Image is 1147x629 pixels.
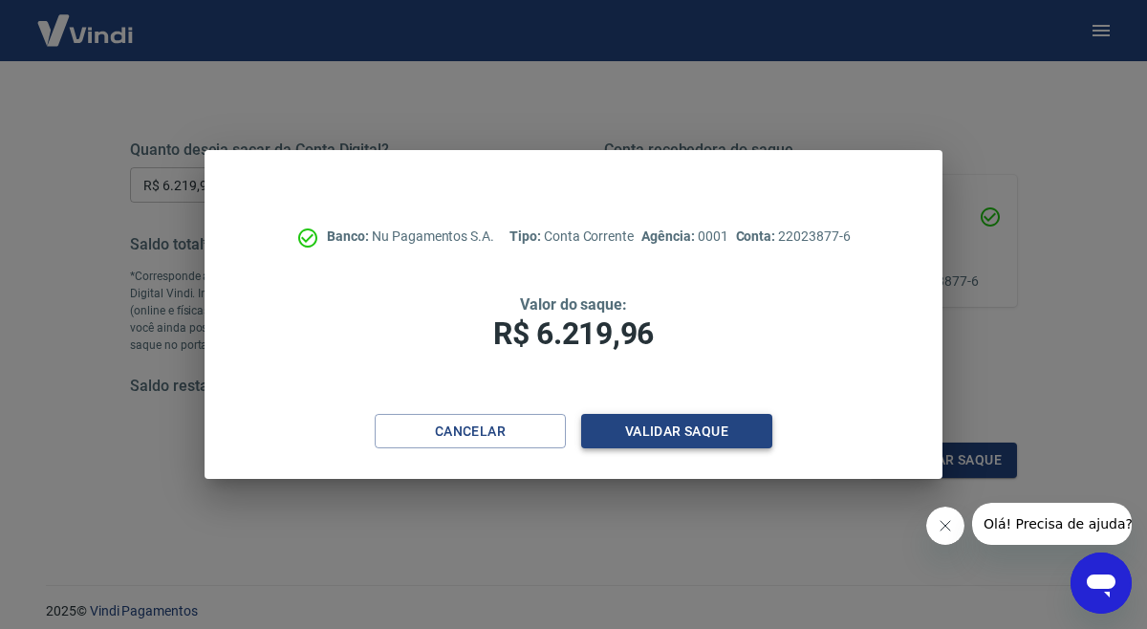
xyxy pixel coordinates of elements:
p: 22023877-6 [736,227,851,247]
span: Agência: [641,228,698,244]
p: Conta Corrente [509,227,634,247]
span: Valor do saque: [520,295,627,314]
span: R$ 6.219,96 [493,315,654,352]
span: Banco: [327,228,372,244]
button: Validar saque [581,414,772,449]
iframe: Fechar mensagem [926,507,964,545]
button: Cancelar [375,414,566,449]
p: Nu Pagamentos S.A. [327,227,494,247]
iframe: Botão para abrir a janela de mensagens [1071,553,1132,614]
span: Olá! Precisa de ajuda? [11,13,161,29]
p: 0001 [641,227,727,247]
iframe: Mensagem da empresa [972,503,1132,545]
span: Tipo: [509,228,544,244]
span: Conta: [736,228,779,244]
